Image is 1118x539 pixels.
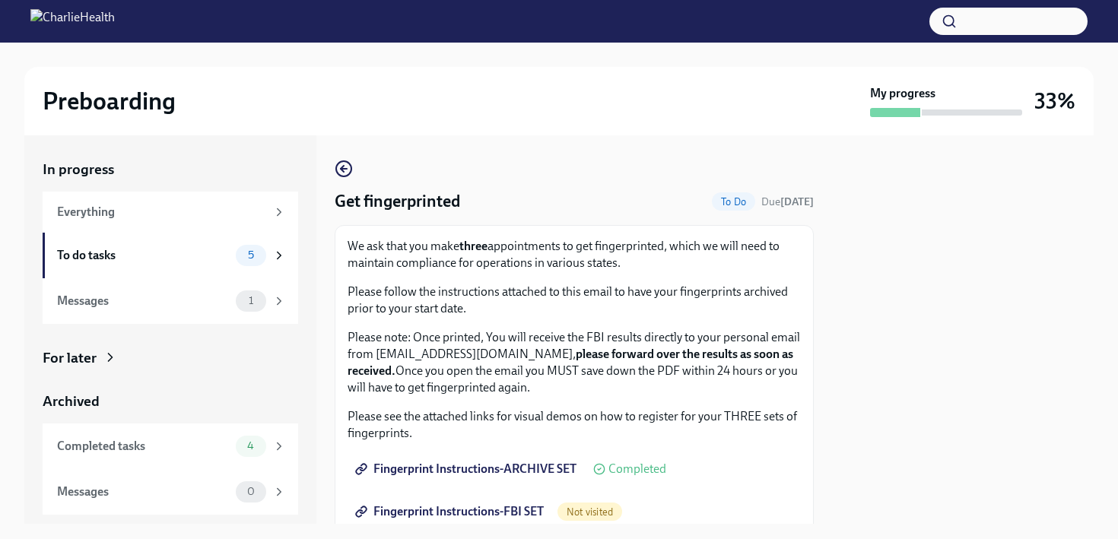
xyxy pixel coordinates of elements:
[348,408,801,442] p: Please see the attached links for visual demos on how to register for your THREE sets of fingerpr...
[43,392,298,411] a: Archived
[348,284,801,317] p: Please follow the instructions attached to this email to have your fingerprints archived prior to...
[43,233,298,278] a: To do tasks5
[1034,87,1075,115] h3: 33%
[870,85,935,102] strong: My progress
[335,190,460,213] h4: Get fingerprinted
[348,329,801,396] p: Please note: Once printed, You will receive the FBI results directly to your personal email from ...
[608,463,666,475] span: Completed
[780,195,814,208] strong: [DATE]
[57,293,230,309] div: Messages
[43,160,298,179] a: In progress
[43,348,97,368] div: For later
[459,239,488,253] strong: three
[348,238,801,271] p: We ask that you make appointments to get fingerprinted, which we will need to maintain compliance...
[30,9,115,33] img: CharlieHealth
[43,423,298,469] a: Completed tasks4
[712,196,755,208] span: To Do
[43,192,298,233] a: Everything
[57,247,230,264] div: To do tasks
[43,86,176,116] h2: Preboarding
[240,295,262,306] span: 1
[761,195,814,209] span: September 24th, 2025 09:00
[348,496,554,527] a: Fingerprint Instructions-FBI SET
[43,348,298,368] a: For later
[43,278,298,324] a: Messages1
[238,486,264,497] span: 0
[238,440,263,452] span: 4
[557,506,622,518] span: Not visited
[57,438,230,455] div: Completed tasks
[43,469,298,515] a: Messages0
[348,454,587,484] a: Fingerprint Instructions-ARCHIVE SET
[57,204,266,220] div: Everything
[57,484,230,500] div: Messages
[239,249,263,261] span: 5
[761,195,814,208] span: Due
[358,461,576,477] span: Fingerprint Instructions-ARCHIVE SET
[358,504,544,519] span: Fingerprint Instructions-FBI SET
